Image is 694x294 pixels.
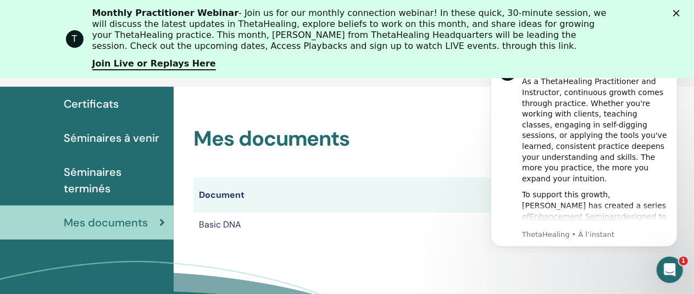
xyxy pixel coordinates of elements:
[92,8,611,52] div: - Join us for our monthly connection webinar! In these quick, 30-minute session, we will discuss ...
[92,8,239,18] b: Monthly Practitioner Webinar
[193,177,488,213] th: Document
[474,43,694,253] iframe: Intercom notifications message
[66,30,84,48] div: Profile image for ThetaHealing
[55,169,147,177] a: Enhancement Seminars
[193,213,488,237] td: Basic DNA
[92,58,216,70] a: Join Live or Replays Here
[193,126,615,152] h2: Mes documents
[64,96,119,112] span: Certificats
[64,130,159,146] span: Séminaires à venir
[679,257,688,265] span: 1
[673,10,684,16] div: Fermer
[657,257,683,283] iframe: Intercom live chat
[48,186,195,196] p: Message from ThetaHealing, sent À l’instant
[48,146,195,265] div: To support this growth, [PERSON_NAME] has created a series of designed to help you refine your kn...
[64,214,148,231] span: Mes documents
[64,164,165,197] span: Séminaires terminés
